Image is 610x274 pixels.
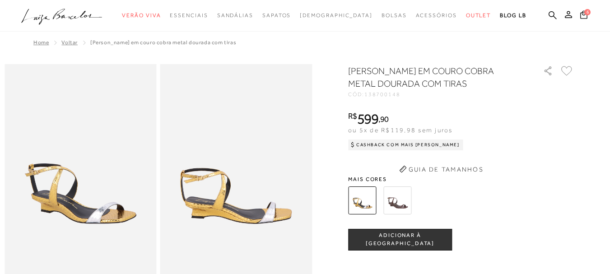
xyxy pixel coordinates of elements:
[348,112,357,120] i: R$
[416,12,457,19] span: Acessórios
[383,186,411,214] img: SANDÁLIA ANABELA EM VERNIZ CAFÉ COM TIRAS
[217,7,253,24] a: categoryNavScreenReaderText
[364,91,400,98] span: 138700148
[217,12,253,19] span: Sandálias
[300,7,373,24] a: noSubCategoriesText
[348,126,452,134] span: ou 5x de R$119,98 sem juros
[262,12,291,19] span: Sapatos
[122,7,161,24] a: categoryNavScreenReaderText
[170,7,208,24] a: categoryNavScreenReaderText
[466,12,491,19] span: Outlet
[122,12,161,19] span: Verão Viva
[90,39,236,46] span: [PERSON_NAME] EM COURO COBRA METAL DOURADA COM TIRAS
[348,186,376,214] img: SANDÁLIA ANABELA EM COURO COBRA METAL DOURADA COM TIRAS
[382,7,407,24] a: categoryNavScreenReaderText
[380,114,389,124] span: 90
[357,111,378,127] span: 599
[348,92,529,97] div: CÓD:
[466,7,491,24] a: categoryNavScreenReaderText
[584,8,591,15] span: 6
[348,139,463,150] div: Cashback com Mais [PERSON_NAME]
[348,229,452,251] button: ADICIONAR À [GEOGRAPHIC_DATA]
[416,7,457,24] a: categoryNavScreenReaderText
[577,9,591,23] button: 6
[349,232,452,247] span: ADICIONAR À [GEOGRAPHIC_DATA]
[378,115,389,123] i: ,
[348,65,517,90] h1: [PERSON_NAME] EM COURO COBRA METAL DOURADA COM TIRAS
[300,12,373,19] span: [DEMOGRAPHIC_DATA]
[396,162,486,176] button: Guia de Tamanhos
[500,12,526,19] span: BLOG LB
[500,7,526,24] a: BLOG LB
[382,12,407,19] span: Bolsas
[61,39,78,46] a: Voltar
[262,7,291,24] a: categoryNavScreenReaderText
[170,12,208,19] span: Essenciais
[348,176,574,182] span: Mais cores
[33,39,49,46] a: Home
